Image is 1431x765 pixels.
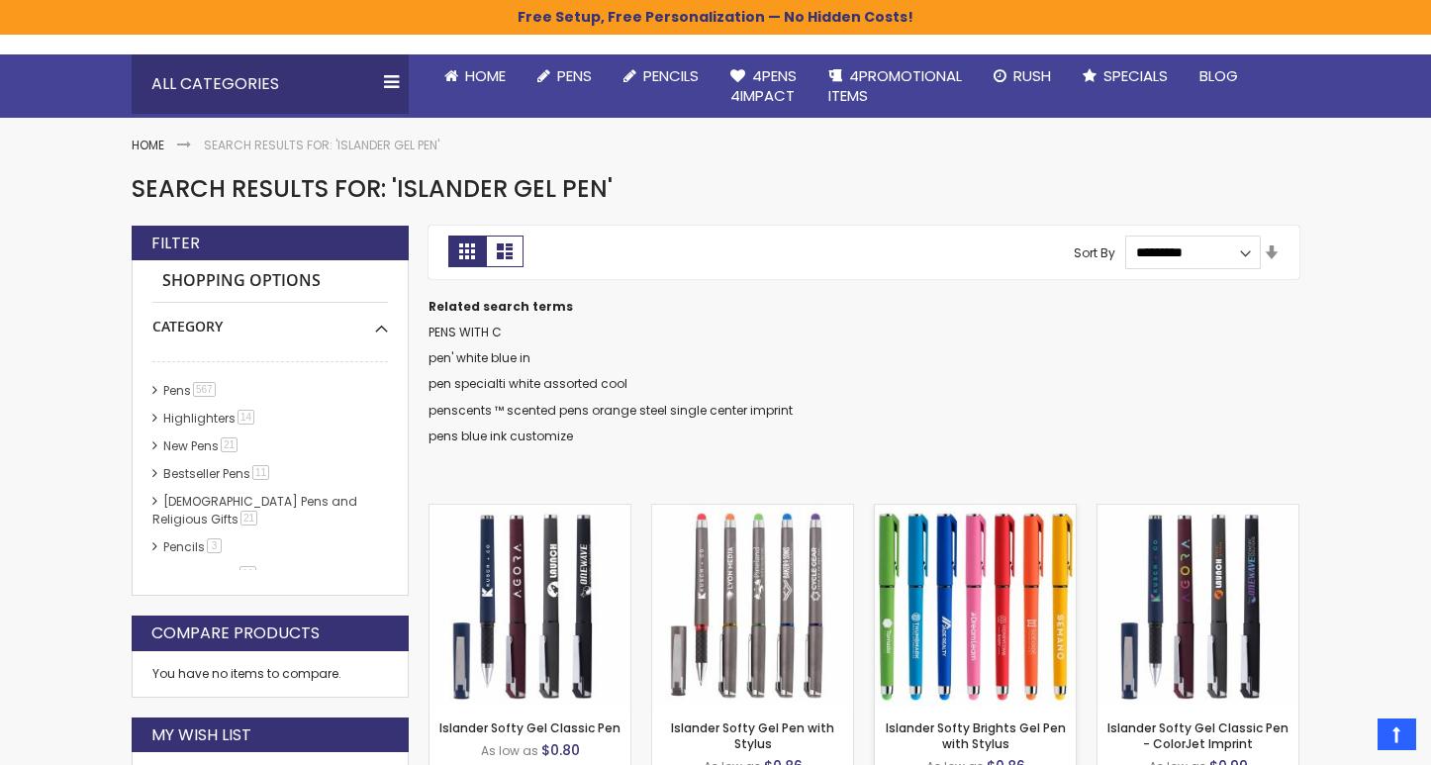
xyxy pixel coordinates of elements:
[1097,504,1298,521] a: Islander Softy Gel Classic Pen - ColorJet Imprint
[978,54,1067,98] a: Rush
[439,719,620,736] a: Islander Softy Gel Classic Pen
[132,651,409,698] div: You have no items to compare.
[522,54,608,98] a: Pens
[238,410,254,425] span: 14
[608,54,715,98] a: Pencils
[1013,65,1051,86] span: Rush
[152,303,388,336] div: Category
[465,65,506,86] span: Home
[429,505,630,706] img: Islander Softy Gel Classic Pen
[652,504,853,521] a: Islander Softy Gel Pen with Stylus
[207,538,222,553] span: 3
[158,465,276,482] a: Bestseller Pens11
[1074,243,1115,260] label: Sort By
[132,54,409,114] div: All Categories
[812,54,978,119] a: 4PROMOTIONALITEMS
[715,54,812,119] a: 4Pens4impact
[151,622,320,644] strong: Compare Products
[875,504,1076,521] a: Islander Softy Brights Gel Pen with Stylus
[730,65,797,106] span: 4Pens 4impact
[429,402,793,419] a: penscents ™ scented pens orange steel single center imprint
[429,324,502,340] a: PENS WITH C
[239,566,256,581] span: 11
[158,437,244,454] a: New Pens21
[448,236,486,267] strong: Grid
[557,65,592,86] span: Pens
[1184,54,1254,98] a: Blog
[429,504,630,521] a: Islander Softy Gel Classic Pen
[252,465,269,480] span: 11
[541,740,580,760] span: $0.80
[429,54,522,98] a: Home
[221,437,238,452] span: 21
[643,65,699,86] span: Pencils
[1103,65,1168,86] span: Specials
[158,538,229,555] a: Pencils3
[429,375,627,392] a: pen specialti white assorted cool
[671,719,834,752] a: Islander Softy Gel Pen with Stylus
[132,172,613,205] span: Search results for: 'islander gel pen'
[1199,65,1238,86] span: Blog
[151,233,200,254] strong: Filter
[158,382,223,399] a: Pens567
[151,724,251,746] strong: My Wish List
[158,410,261,427] a: Highlighters14
[886,719,1066,752] a: Islander Softy Brights Gel Pen with Stylus
[1097,505,1298,706] img: Islander Softy Gel Classic Pen - ColorJet Imprint
[158,566,263,583] a: hp-featured11
[1107,719,1288,752] a: Islander Softy Gel Classic Pen - ColorJet Imprint
[875,505,1076,706] img: Islander Softy Brights Gel Pen with Stylus
[1067,54,1184,98] a: Specials
[152,260,388,303] strong: Shopping Options
[429,428,573,444] a: pens blue ink customize
[1268,712,1431,765] iframe: Google Customer Reviews
[429,299,1299,315] dt: Related search terms
[152,493,357,527] a: [DEMOGRAPHIC_DATA] Pens and Religious Gifts21
[193,382,216,397] span: 567
[652,505,853,706] img: Islander Softy Gel Pen with Stylus
[828,65,962,106] span: 4PROMOTIONAL ITEMS
[132,137,164,153] a: Home
[204,137,439,153] strong: Search results for: 'islander gel pen'
[240,511,257,526] span: 21
[429,349,530,366] a: pen' white blue in
[481,742,538,759] span: As low as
